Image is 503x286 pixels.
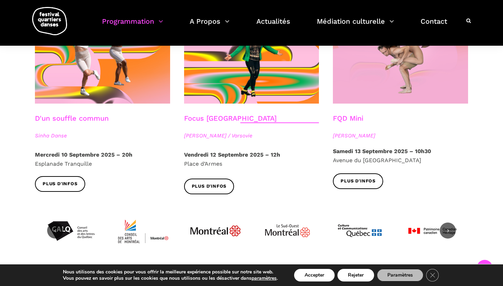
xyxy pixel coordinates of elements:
span: [PERSON_NAME] [333,131,468,140]
button: paramètres [251,275,277,281]
p: Nous utilisons des cookies pour vous offrir la meilleure expérience possible sur notre site web. [63,269,278,275]
span: [PERSON_NAME] / Varsovie [184,131,319,140]
img: CMYK_Logo_CAMMontreal [117,205,169,257]
img: Logo_Mtl_Le_Sud-Ouest.svg_ [261,205,314,257]
a: FQD Mini [333,114,363,122]
p: Place d’Armes [184,150,319,168]
strong: Vendredi 12 Septembre 2025 – 12h [184,151,280,158]
img: JPGnr_b [189,205,242,257]
span: Esplanade Tranquille [35,160,92,167]
button: Rejeter [337,269,374,281]
a: Actualités [256,15,290,36]
img: mccq-3-3 [334,205,386,257]
p: Vous pouvez en savoir plus sur les cookies que nous utilisons ou les désactiver dans . [63,275,278,281]
a: Plus d'infos [184,179,234,194]
span: Sinha Danse [35,131,170,140]
button: Paramètres [377,269,423,281]
a: Médiation culturelle [317,15,394,36]
a: Plus d'infos [333,173,383,189]
a: D'un souffle commun [35,114,109,122]
a: Contact [421,15,447,36]
a: Focus [GEOGRAPHIC_DATA] [184,114,277,122]
strong: Samedi 13 Septembre 2025 – 10h30 [333,148,431,155]
a: Plus d'infos [35,176,85,192]
button: Accepter [294,269,335,281]
img: Calq_noir [45,205,97,257]
img: logo-fqd-med [32,7,67,35]
span: Plus d'infos [192,183,227,190]
img: patrimoinecanadien-01_0-4 [406,205,458,257]
span: Plus d'infos [43,180,78,188]
a: Programmation [102,15,163,36]
strong: Mercredi 10 Septembre 2025 – 20h [35,151,132,158]
span: Plus d'infos [341,178,376,185]
a: A Propos [190,15,229,36]
span: Avenue du [GEOGRAPHIC_DATA] [333,157,421,164]
button: Close GDPR Cookie Banner [426,269,439,281]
